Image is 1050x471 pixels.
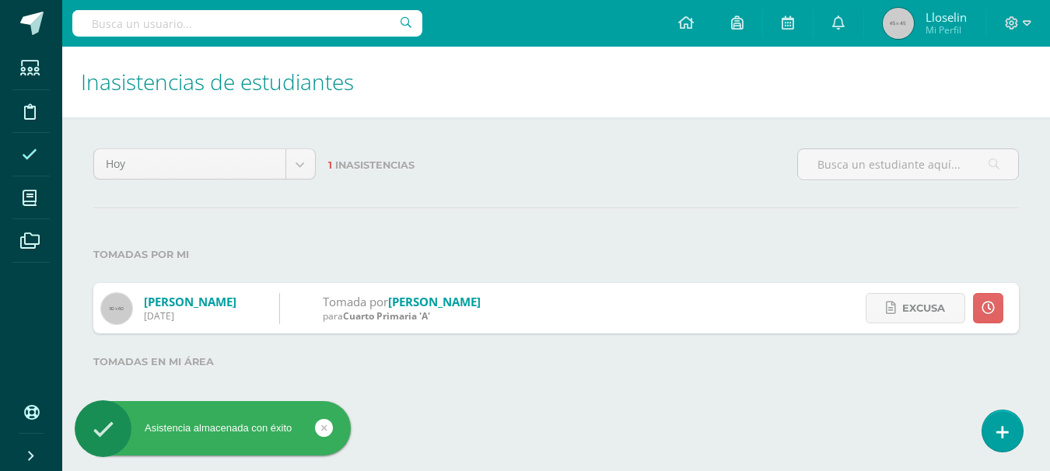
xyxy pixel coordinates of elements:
div: [DATE] [144,309,236,323]
a: Hoy [94,149,315,179]
span: Hoy [106,149,274,179]
span: Inasistencias [335,159,415,171]
span: Inasistencias de estudiantes [81,67,354,96]
span: Lloselin [926,9,967,25]
span: Cuarto Primaria 'A' [343,309,430,323]
label: Tomadas por mi [93,239,1019,270]
input: Busca un usuario... [72,10,422,37]
span: Tomada por [323,294,388,309]
div: Asistencia almacenada con éxito [75,421,351,435]
label: Tomadas en mi área [93,346,1019,378]
img: 45x45 [883,8,914,39]
a: [PERSON_NAME] [388,294,481,309]
a: Excusa [866,293,965,323]
img: 60x60 [101,293,132,324]
span: Mi Perfil [926,23,967,37]
span: 1 [328,159,332,171]
span: Excusa [902,294,945,323]
div: para [323,309,481,323]
input: Busca un estudiante aquí... [798,149,1019,180]
a: [PERSON_NAME] [144,294,236,309]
